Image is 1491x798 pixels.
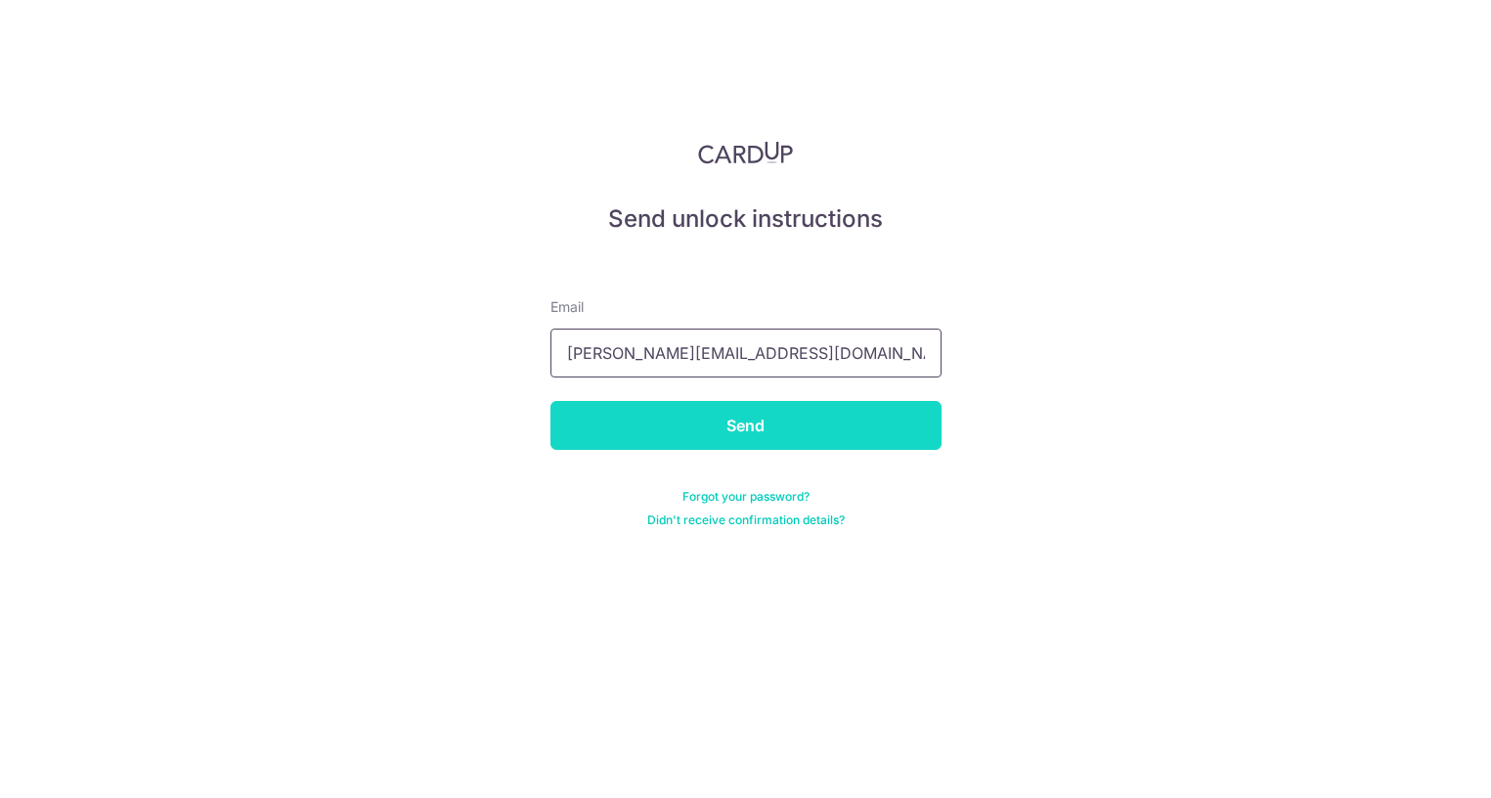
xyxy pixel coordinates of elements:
[550,203,942,235] h5: Send unlock instructions
[647,512,845,528] a: Didn't receive confirmation details?
[698,141,794,164] img: CardUp Logo
[550,298,584,315] span: translation missing: en.devise.label.Email
[682,489,810,505] a: Forgot your password?
[550,329,942,377] input: Enter your Email
[550,401,942,450] input: Send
